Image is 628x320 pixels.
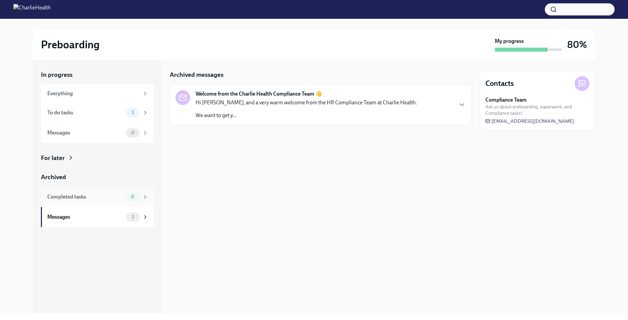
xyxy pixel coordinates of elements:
a: [EMAIL_ADDRESS][DOMAIN_NAME] [485,118,574,124]
span: Ask us about preboarding, paperwork, and Compliance tasks! [485,104,589,116]
p: We want to get y... [196,112,417,119]
span: 1 [128,110,138,115]
a: Messages1 [41,207,154,227]
div: To do tasks [47,109,123,116]
a: Completed tasks8 [41,187,154,207]
img: CharlieHealth [13,4,51,15]
div: Messages [47,129,123,137]
a: For later [41,154,154,162]
a: Messages0 [41,123,154,143]
p: Hi [PERSON_NAME], and a very warm welcome from the HR Compliance Team at Charlie Health. [196,99,417,106]
h3: 80% [567,39,587,51]
h2: Preboarding [41,38,100,51]
span: 8 [127,194,138,199]
strong: My progress [495,38,524,45]
strong: Compliance Team [485,96,527,104]
a: To do tasks1 [41,103,154,123]
div: Messages [47,213,123,221]
a: In progress [41,70,154,79]
h5: Archived messages [170,70,223,79]
a: Archived [41,173,154,181]
span: 0 [127,130,139,135]
div: Completed tasks [47,193,123,201]
span: 1 [128,214,138,219]
h4: Contacts [485,78,514,89]
div: For later [41,154,65,162]
strong: Welcome from the Charlie Health Compliance Team 👋 [196,90,322,98]
a: Everything [41,85,154,103]
div: Everything [47,90,140,97]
